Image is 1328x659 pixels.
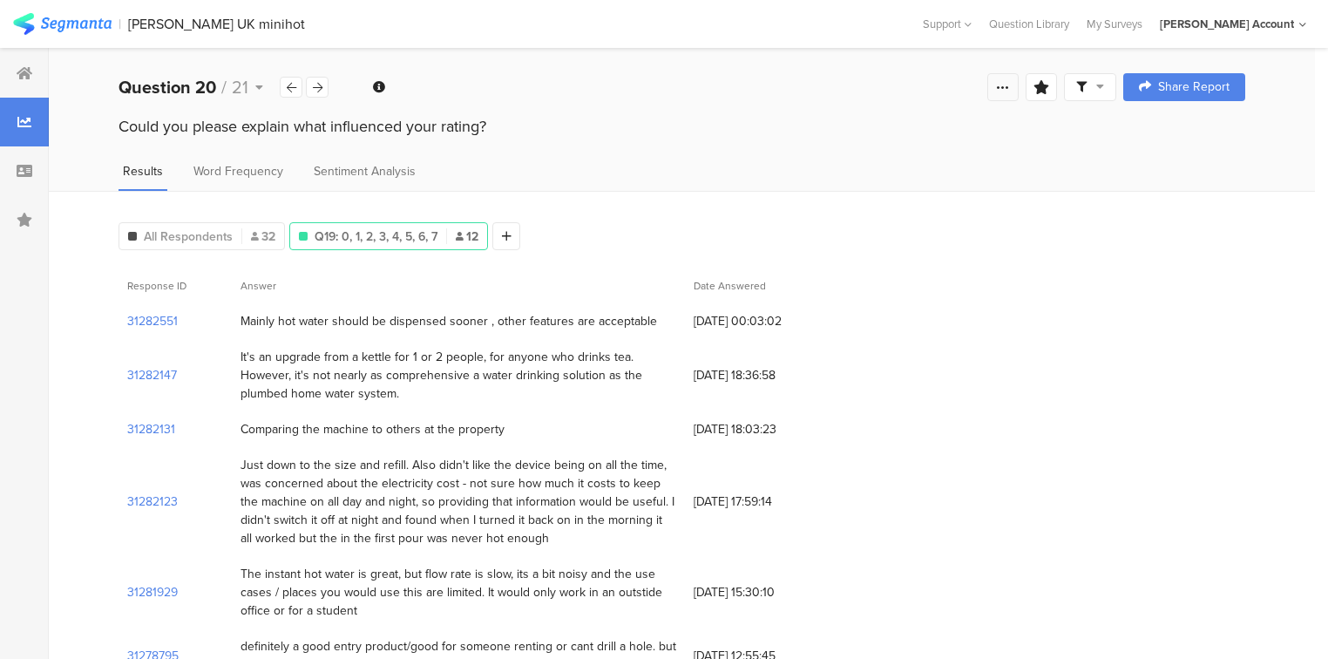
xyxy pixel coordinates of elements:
[694,312,833,330] span: [DATE] 00:03:02
[694,366,833,384] span: [DATE] 18:36:58
[193,162,283,180] span: Word Frequency
[1160,16,1294,32] div: [PERSON_NAME] Account
[694,420,833,438] span: [DATE] 18:03:23
[315,228,437,246] span: Q19: 0, 1, 2, 3, 4, 5, 6, 7
[221,74,227,100] span: /
[128,16,305,32] div: [PERSON_NAME] UK minihot
[1158,81,1230,93] span: Share Report
[923,10,972,37] div: Support
[694,583,833,601] span: [DATE] 15:30:10
[241,420,505,438] div: Comparing the machine to others at the property
[13,13,112,35] img: segmanta logo
[119,14,121,34] div: |
[127,420,175,438] section: 31282131
[127,583,178,601] section: 31281929
[1078,16,1151,32] a: My Surveys
[241,456,676,547] div: Just down to the size and refill. Also didn't like the device being on all the time, was concerne...
[241,348,676,403] div: It's an upgrade from a kettle for 1 or 2 people, for anyone who drinks tea. However, it's not nea...
[694,278,766,294] span: Date Answered
[241,278,276,294] span: Answer
[144,228,233,246] span: All Respondents
[980,16,1078,32] a: Question Library
[241,312,657,330] div: Mainly hot water should be dispensed sooner , other features are acceptable
[127,278,186,294] span: Response ID
[119,74,216,100] b: Question 20
[456,228,478,246] span: 12
[251,228,275,246] span: 32
[241,565,676,620] div: The instant hot water is great, but flow rate is slow, its a bit noisy and the use cases / places...
[127,312,178,330] section: 31282551
[127,493,178,511] section: 31282123
[119,115,1245,138] div: Could you please explain what influenced your rating?
[232,74,248,100] span: 21
[127,366,177,384] section: 31282147
[123,162,163,180] span: Results
[694,493,833,511] span: [DATE] 17:59:14
[314,162,416,180] span: Sentiment Analysis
